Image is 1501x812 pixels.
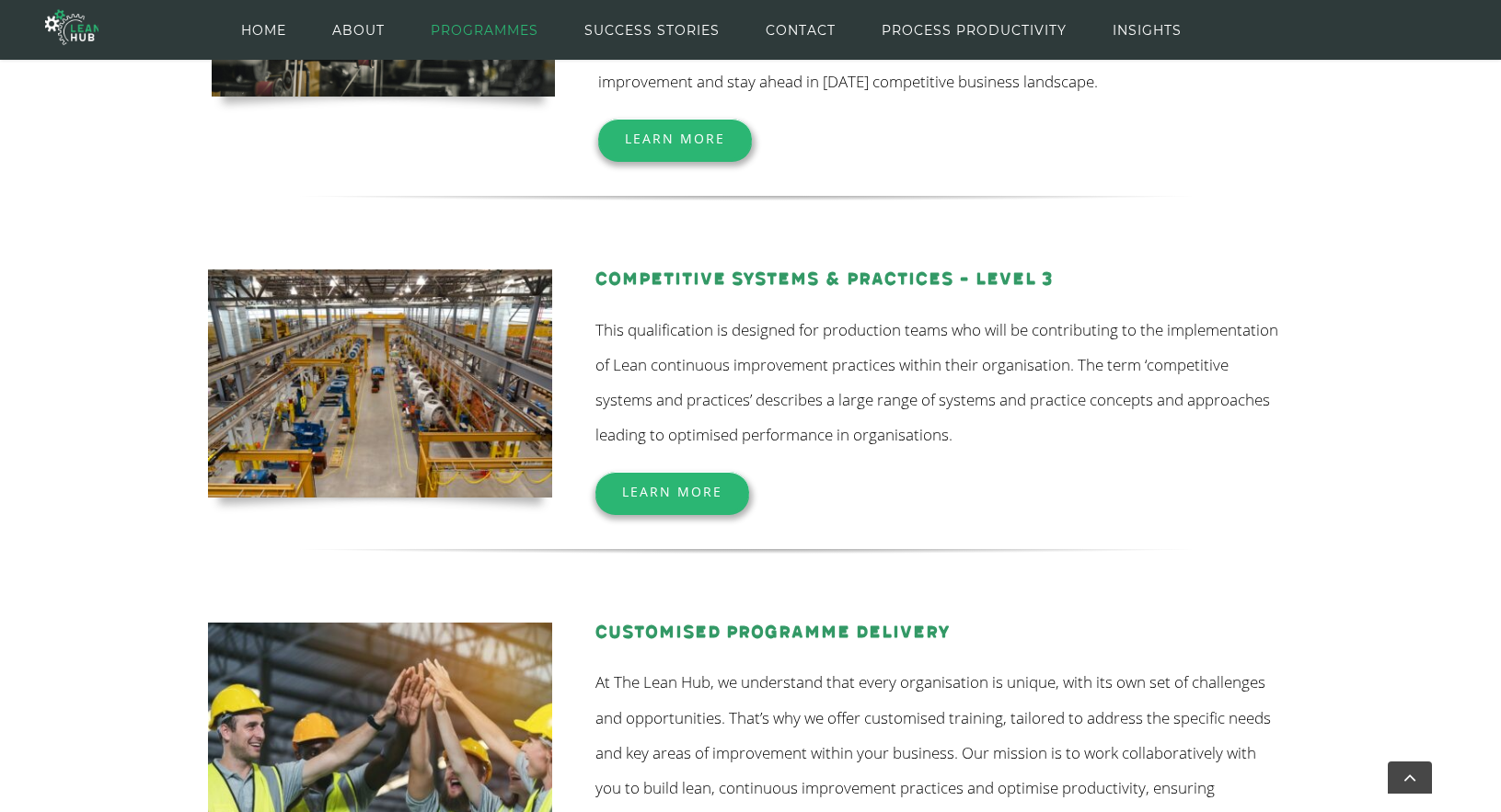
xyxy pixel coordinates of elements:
a: Learn More [595,472,749,511]
img: The Lean Hub | Optimising productivity with Lean Logo [45,2,98,52]
span: Learn More [622,483,722,500]
a: Learn More [598,119,752,158]
a: Customised Programme Delivery [595,622,950,643]
span: Learn More [625,130,725,147]
a: Competitive Systems & Practices – Level 3 [595,269,1054,290]
img: science-in-hd-pAzSrQF3XUQ-unsplash [208,269,552,497]
span: This qualification is designed for production teams who will be contributing to the implementatio... [595,319,1278,446]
